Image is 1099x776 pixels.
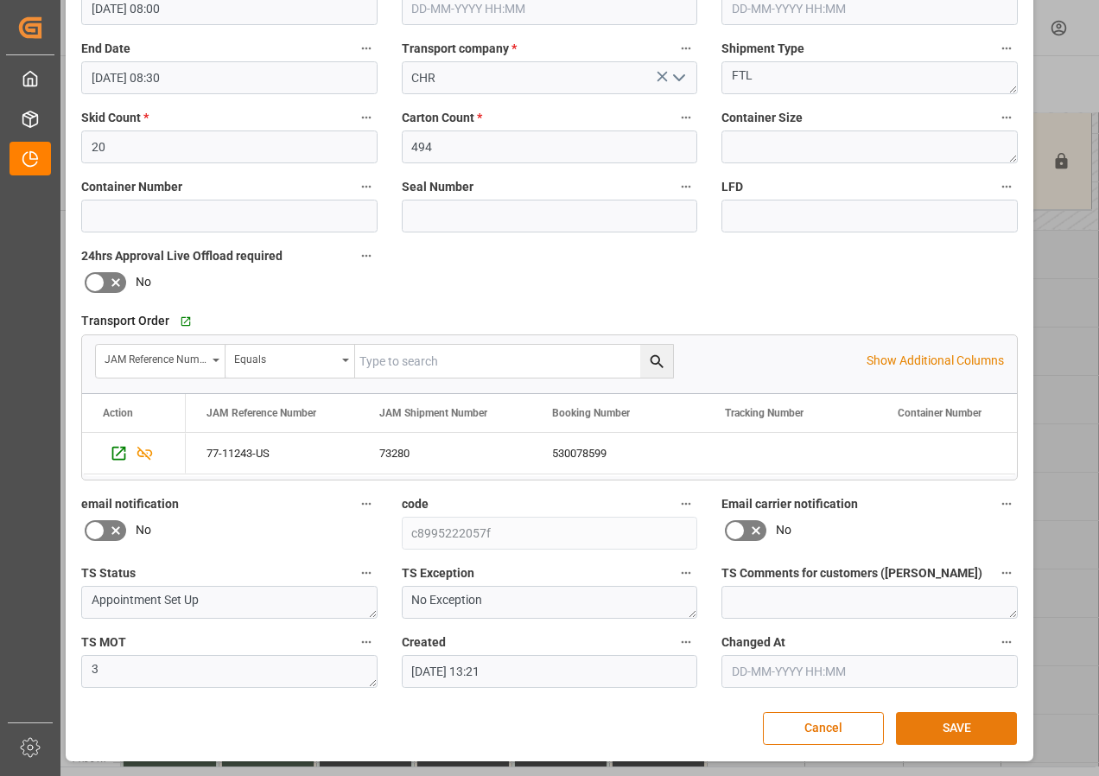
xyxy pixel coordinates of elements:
input: DD-MM-YYYY HH:MM [721,655,1018,688]
span: Booking Number [552,407,630,419]
button: Seal Number [675,175,697,198]
button: SAVE [896,712,1017,745]
div: Press SPACE to select this row. [82,433,186,474]
textarea: 3 [81,655,378,688]
span: TS Exception [402,564,474,582]
span: Container Number [81,178,182,196]
span: Carton Count [402,109,482,127]
button: Transport company * [675,37,697,60]
span: Transport Order [81,312,169,330]
span: Container Size [721,109,803,127]
span: 24hrs Approval Live Offload required [81,247,283,265]
span: email notification [81,495,179,513]
input: Type to search [355,345,673,378]
button: Carton Count * [675,106,697,129]
span: Shipment Type [721,40,804,58]
div: Equals [234,347,336,367]
button: TS Comments for customers ([PERSON_NAME]) [995,562,1018,584]
button: TS MOT [355,631,378,653]
button: open menu [226,345,355,378]
button: Container Number [355,175,378,198]
span: TS Status [81,564,136,582]
span: Container Number [898,407,981,419]
button: 24hrs Approval Live Offload required [355,245,378,267]
span: No [136,521,151,539]
button: Changed At [995,631,1018,653]
div: 73280 [359,433,531,474]
div: JAM Reference Number [105,347,206,367]
textarea: No Exception [402,586,698,619]
span: End Date [81,40,130,58]
button: email notification [355,493,378,515]
span: TS MOT [81,633,126,652]
button: TS Exception [675,562,697,584]
button: open menu [665,65,691,92]
input: DD-MM-YYYY HH:MM [402,655,698,688]
span: Changed At [721,633,785,652]
span: Transport company [402,40,517,58]
span: TS Comments for customers ([PERSON_NAME]) [721,564,982,582]
span: Email carrier notification [721,495,858,513]
div: 530078599 [531,433,704,474]
button: open menu [96,345,226,378]
button: Shipment Type [995,37,1018,60]
span: JAM Shipment Number [379,407,487,419]
button: End Date [355,37,378,60]
button: search button [640,345,673,378]
textarea: FTL [721,61,1018,94]
span: code [402,495,429,513]
button: Skid Count * [355,106,378,129]
div: Action [103,407,133,419]
div: 77-11243-US [186,433,359,474]
input: DD-MM-YYYY HH:MM [81,61,378,94]
span: Seal Number [402,178,473,196]
button: Created [675,631,697,653]
button: Cancel [763,712,884,745]
button: Container Size [995,106,1018,129]
span: Skid Count [81,109,149,127]
p: Show Additional Columns [867,352,1004,370]
span: JAM Reference Number [206,407,316,419]
span: No [776,521,791,539]
span: No [136,273,151,291]
span: LFD [721,178,743,196]
button: code [675,493,697,515]
span: Created [402,633,446,652]
span: Tracking Number [725,407,804,419]
textarea: Appointment Set Up [81,586,378,619]
button: Email carrier notification [995,493,1018,515]
button: TS Status [355,562,378,584]
button: LFD [995,175,1018,198]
